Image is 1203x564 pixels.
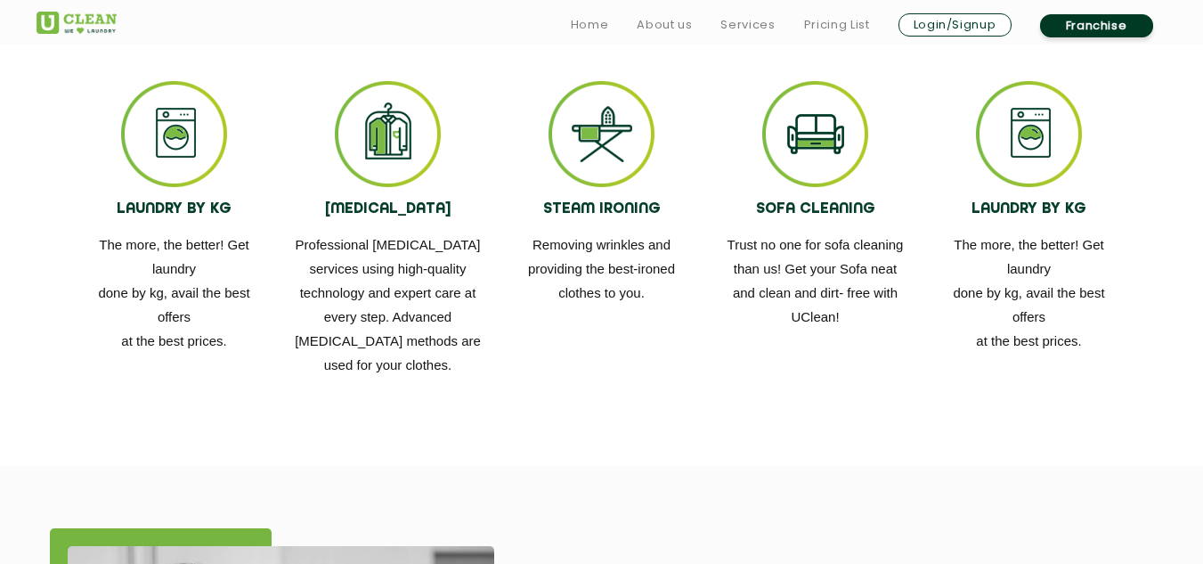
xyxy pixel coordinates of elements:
img: ss_icon_1.png [976,81,1082,187]
img: ss_icon_1.png [121,81,227,187]
h4: STEAM IRONING [508,201,695,218]
a: Login/Signup [898,13,1012,37]
img: ss_icon_4.png [762,81,868,187]
a: Pricing List [804,14,870,36]
p: The more, the better! Get laundry done by kg, avail the best offers at the best prices. [936,233,1123,353]
h4: LAUNDRY BY KG [936,201,1123,218]
a: About us [637,14,692,36]
p: The more, the better! Get laundry done by kg, avail the best offers at the best prices. [81,233,268,353]
p: Professional [MEDICAL_DATA] services using high-quality technology and expert care at every step.... [295,233,482,377]
a: Home [571,14,609,36]
h4: LAUNDRY BY KG [81,201,268,218]
p: Trust no one for sofa cleaning than us! Get your Sofa neat and clean and dirt- free with UClean! [722,233,909,329]
h4: [MEDICAL_DATA] [295,201,482,218]
img: ss_icon_2.png [335,81,441,187]
img: UClean Laundry and Dry Cleaning [37,12,117,34]
p: Removing wrinkles and providing the best-ironed clothes to you. [508,233,695,305]
a: Franchise [1040,14,1153,37]
img: ss_icon_3.png [549,81,654,187]
h4: SOFA CLEANING [722,201,909,218]
a: Services [720,14,775,36]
